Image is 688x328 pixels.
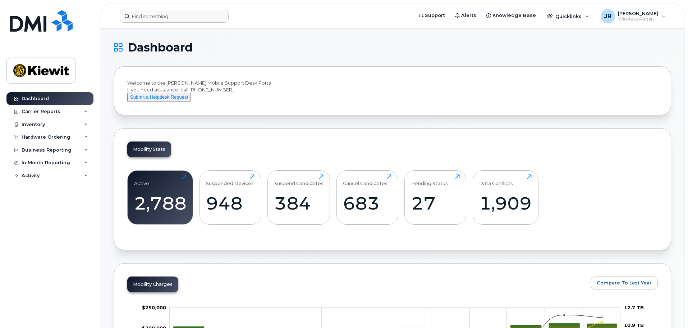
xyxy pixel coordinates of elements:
[591,277,658,289] button: Compare To Last Year
[206,174,254,220] a: Suspended Devices948
[142,305,166,310] tspan: $250,000
[343,193,391,214] div: 683
[134,174,187,220] a: Active2,788
[134,193,187,214] div: 2,788
[597,279,652,286] span: Compare To Last Year
[128,42,193,53] span: Dashboard
[479,193,532,214] div: 1,909
[134,174,149,186] div: Active
[127,80,658,102] div: Welcome to the [PERSON_NAME] Mobile Support Desk Portal If you need assistance, call [PHONE_NUMBER].
[142,305,166,310] g: $0
[274,174,324,186] div: Suspend Candidates
[206,193,254,214] div: 948
[624,305,644,310] tspan: 12.7 TB
[411,174,460,220] a: Pending Status27
[127,94,191,100] a: Submit a Helpdesk Request
[274,193,324,214] div: 384
[411,193,460,214] div: 27
[274,174,324,220] a: Suspend Candidates384
[206,174,254,186] div: Suspended Devices
[657,297,683,323] iframe: Messenger Launcher
[624,322,644,328] tspan: 10.9 TB
[343,174,387,186] div: Cancel Candidates
[411,174,448,186] div: Pending Status
[343,174,391,220] a: Cancel Candidates683
[479,174,532,220] a: Data Conflicts1,909
[479,174,513,186] div: Data Conflicts
[127,93,191,102] button: Submit a Helpdesk Request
